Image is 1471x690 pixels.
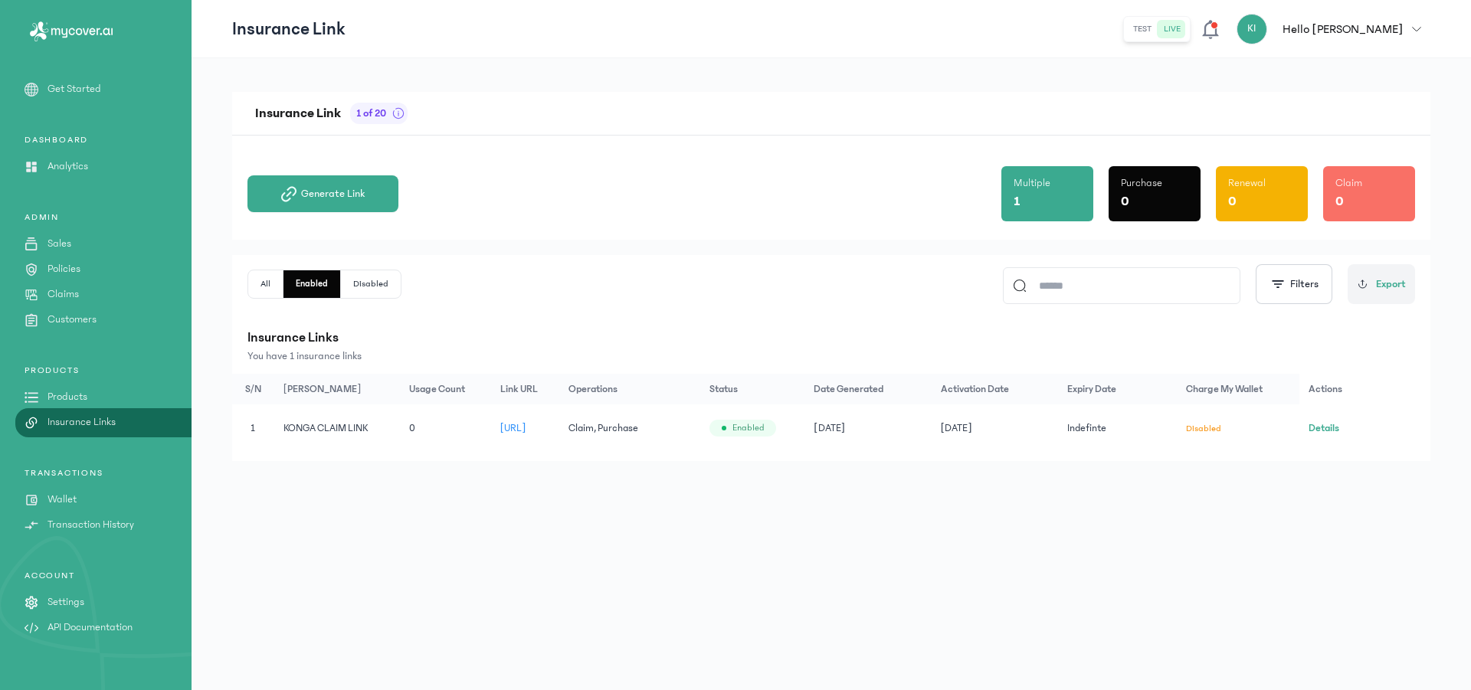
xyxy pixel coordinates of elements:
[48,312,97,328] p: Customers
[1348,264,1415,304] button: Export
[247,327,1415,348] p: Insurance Links
[1127,20,1158,38] button: test
[1014,191,1021,212] p: 1
[283,270,341,298] button: Enabled
[1299,374,1430,404] th: Actions
[804,374,932,404] th: Date Generated
[1309,420,1339,436] button: Details
[500,423,526,433] span: [URL]
[255,103,341,124] h3: Insurance Link
[732,422,764,434] span: Enabled
[248,270,283,298] button: All
[1335,175,1362,191] p: Claim
[1177,374,1300,404] th: Charge My Wallet
[48,389,87,405] p: Products
[700,374,804,404] th: Status
[232,17,346,41] p: Insurance Link
[48,286,79,302] p: Claims
[48,620,133,636] p: API Documentation
[1283,20,1403,38] p: Hello [PERSON_NAME]
[274,374,400,404] th: [PERSON_NAME]
[1256,264,1332,304] button: Filters
[232,374,274,404] th: S/N
[251,423,255,433] span: 1
[400,374,491,404] th: Usage Count
[1058,404,1176,452] td: Indefinte
[283,423,368,433] span: KONGA CLAIM LINK
[48,261,80,277] p: Policies
[350,103,408,124] div: 1 of 20
[48,159,88,175] p: Analytics
[247,175,398,212] button: Generate Link
[341,270,401,298] button: Disabled
[1121,175,1162,191] p: Purchase
[559,404,700,452] td: Claim, Purchase
[932,374,1059,404] th: Activation Date
[48,517,134,533] p: Transaction History
[932,404,1059,452] td: [DATE]
[1237,14,1430,44] button: KIHello [PERSON_NAME]
[1121,191,1129,212] p: 0
[1228,191,1237,212] p: 0
[301,186,365,201] span: Generate Link
[1014,175,1050,191] p: Multiple
[559,374,700,404] th: Operations
[48,594,84,610] p: Settings
[1228,175,1266,191] p: Renewal
[804,404,932,452] td: [DATE]
[48,81,101,97] p: Get Started
[1376,276,1406,293] span: Export
[491,374,560,404] th: Link URL
[1158,20,1187,38] button: live
[48,492,77,508] p: Wallet
[48,414,116,430] p: Insurance Links
[48,236,71,252] p: Sales
[409,423,415,433] span: 0
[1237,14,1267,44] div: KI
[247,348,1415,364] p: You have 1 insurance links
[1186,423,1221,433] span: Disabled
[1335,191,1344,212] p: 0
[1058,374,1176,404] th: Expiry Date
